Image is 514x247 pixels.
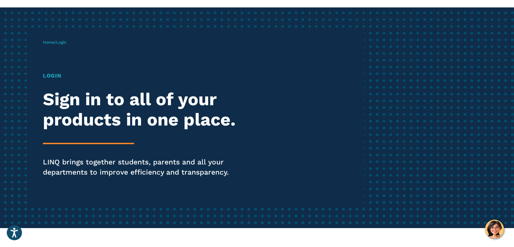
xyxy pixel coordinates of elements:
span: / [43,40,66,45]
button: Hello, have a question? Let’s chat. [485,220,504,239]
p: LINQ brings together students, parents and all your departments to improve efficiency and transpa... [43,157,241,177]
a: Home [43,40,54,45]
span: Login [56,40,66,45]
h1: Login [43,72,241,80]
h2: Sign in to all of your products in one place. [43,89,241,130]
